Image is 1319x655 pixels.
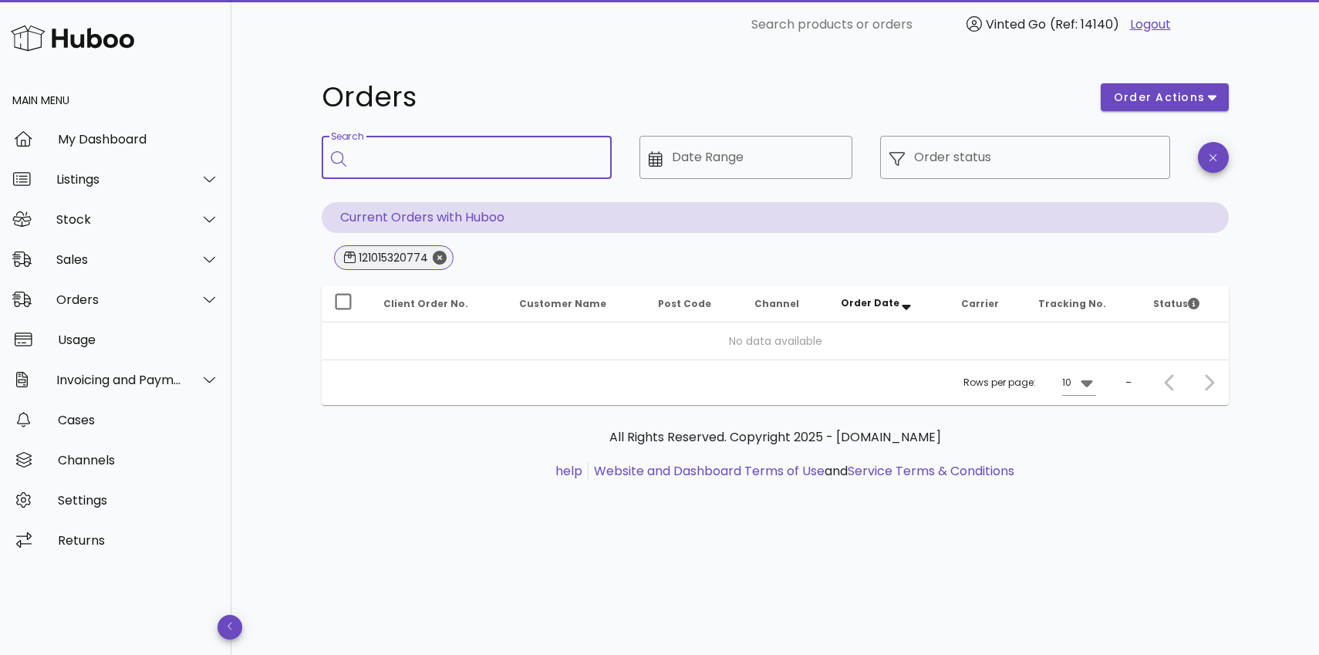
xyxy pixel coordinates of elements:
[658,297,711,310] span: Post Code
[1125,376,1132,390] div: –
[322,83,1082,111] h1: Orders
[1113,89,1206,106] span: order actions
[646,285,742,322] th: Post Code
[754,297,799,310] span: Channel
[58,533,219,548] div: Returns
[56,212,182,227] div: Stock
[848,462,1014,480] a: Service Terms & Conditions
[589,462,1014,481] li: and
[828,285,949,322] th: Order Date: Sorted descending. Activate to remove sorting.
[949,285,1026,322] th: Carrier
[322,202,1229,233] p: Current Orders with Huboo
[519,297,606,310] span: Customer Name
[56,252,182,267] div: Sales
[11,22,134,55] img: Huboo Logo
[1130,15,1171,34] a: Logout
[56,373,182,387] div: Invoicing and Payments
[58,413,219,427] div: Cases
[555,462,582,480] a: help
[986,15,1046,33] span: Vinted Go
[1141,285,1229,322] th: Status
[383,297,468,310] span: Client Order No.
[334,428,1216,447] p: All Rights Reserved. Copyright 2025 - [DOMAIN_NAME]
[1026,285,1141,322] th: Tracking No.
[1062,376,1071,390] div: 10
[1038,297,1106,310] span: Tracking No.
[56,292,182,307] div: Orders
[1153,297,1199,310] span: Status
[58,493,219,508] div: Settings
[594,462,825,480] a: Website and Dashboard Terms of Use
[58,132,219,147] div: My Dashboard
[322,322,1229,360] td: No data available
[331,131,363,143] label: Search
[961,297,999,310] span: Carrier
[433,251,447,265] button: Close
[963,360,1096,405] div: Rows per page:
[58,453,219,468] div: Channels
[1050,15,1119,33] span: (Ref: 14140)
[356,250,428,265] div: 121015320774
[841,296,899,309] span: Order Date
[1062,370,1096,395] div: 10Rows per page:
[1101,83,1229,111] button: order actions
[507,285,646,322] th: Customer Name
[58,333,219,347] div: Usage
[371,285,507,322] th: Client Order No.
[742,285,828,322] th: Channel
[56,172,182,187] div: Listings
